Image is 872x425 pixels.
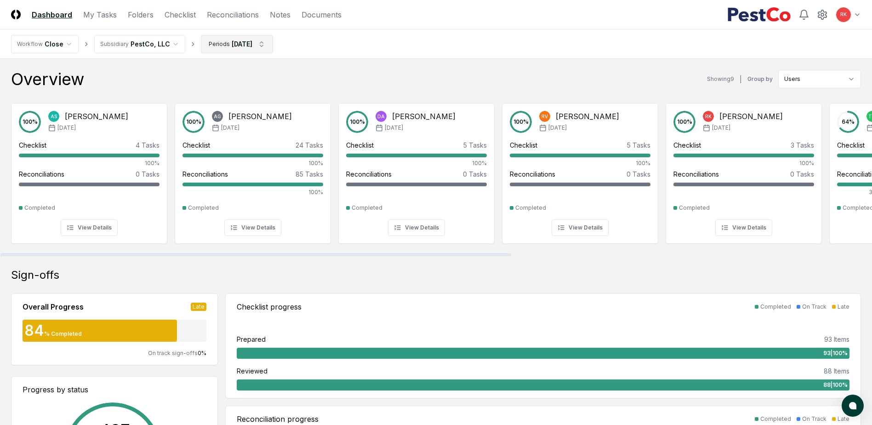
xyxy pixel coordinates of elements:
div: [PERSON_NAME] [392,111,456,122]
div: 5 Tasks [463,140,487,150]
button: View Details [552,219,609,236]
span: 88 | 100 % [823,381,848,389]
div: | [740,75,742,84]
div: 100% [510,159,650,167]
div: Completed [188,204,219,212]
img: PestCo logo [727,7,791,22]
div: % Completed [44,330,82,338]
div: Reconciliations [673,169,719,179]
div: Checklist [19,140,46,150]
div: Overview [11,70,84,88]
div: [PERSON_NAME] [228,111,292,122]
div: Checklist [837,140,865,150]
button: Periods[DATE] [201,35,273,53]
span: RK [705,113,712,120]
div: 100% [346,159,487,167]
div: Sign-offs [11,268,861,282]
div: 0 Tasks [627,169,650,179]
div: Completed [760,415,791,423]
button: View Details [715,219,772,236]
div: [PERSON_NAME] [719,111,783,122]
span: RK [840,11,847,18]
span: [DATE] [712,124,730,132]
a: Checklist progressCompletedOn TrackLatePrepared93 Items93|100%Reviewed88 Items88|100% [225,293,861,398]
div: Workflow [17,40,43,48]
span: 0 % [198,350,206,356]
div: On Track [802,415,826,423]
div: Late [191,303,206,311]
div: 0 Tasks [136,169,160,179]
span: AG [214,113,221,120]
div: Checklist [673,140,701,150]
button: View Details [61,219,118,236]
div: 84 [23,323,44,338]
label: Group by [747,76,773,82]
a: My Tasks [83,9,117,20]
nav: breadcrumb [11,35,273,53]
button: RK [835,6,852,23]
a: Notes [270,9,291,20]
span: RV [541,113,548,120]
div: Overall Progress [23,301,84,312]
span: [DATE] [57,124,76,132]
a: Reconciliations [207,9,259,20]
div: Progress by status [23,384,206,395]
div: Completed [515,204,546,212]
div: Reconciliations [182,169,228,179]
a: 100%RV[PERSON_NAME][DATE]Checklist5 Tasks100%Reconciliations0 TasksCompletedView Details [502,96,658,244]
div: Prepared [237,334,266,344]
a: Documents [302,9,342,20]
div: Completed [24,204,55,212]
div: [DATE] [232,39,252,49]
div: Subsidiary [100,40,129,48]
span: [DATE] [548,124,567,132]
div: Completed [352,204,382,212]
div: 100% [182,159,323,167]
a: 100%AG[PERSON_NAME][DATE]Checklist24 Tasks100%Reconciliations85 Tasks100%CompletedView Details [175,96,331,244]
div: Completed [760,303,791,311]
div: [PERSON_NAME] [65,111,128,122]
div: 93 Items [824,334,849,344]
a: Checklist [165,9,196,20]
div: 3 Tasks [791,140,814,150]
div: 85 Tasks [296,169,323,179]
div: 100% [19,159,160,167]
img: Logo [11,10,21,19]
div: 5 Tasks [627,140,650,150]
button: View Details [224,219,281,236]
div: Checklist [510,140,537,150]
a: 100%DA[PERSON_NAME][DATE]Checklist5 Tasks100%Reconciliations0 TasksCompletedView Details [338,96,495,244]
div: 0 Tasks [790,169,814,179]
div: Periods [209,40,230,48]
a: 100%AS[PERSON_NAME][DATE]Checklist4 Tasks100%Reconciliations0 TasksCompletedView Details [11,96,167,244]
div: Checklist progress [237,301,302,312]
div: Reviewed [237,366,268,376]
div: [PERSON_NAME] [556,111,619,122]
div: Reconciliations [19,169,64,179]
div: 24 Tasks [296,140,323,150]
button: atlas-launcher [842,395,864,417]
div: Reconciliations [510,169,555,179]
div: 100% [673,159,814,167]
div: Reconciliation progress [237,414,319,425]
div: 4 Tasks [136,140,160,150]
div: 0 Tasks [463,169,487,179]
span: [DATE] [221,124,239,132]
span: On track sign-offs [148,350,198,356]
span: 93 | 100 % [823,349,848,357]
div: Checklist [346,140,374,150]
span: AS [51,113,57,120]
span: [DATE] [385,124,403,132]
div: 100% [182,188,323,196]
div: Late [838,415,849,423]
div: Reconciliations [346,169,392,179]
a: 100%RK[PERSON_NAME][DATE]Checklist3 Tasks100%Reconciliations0 TasksCompletedView Details [666,96,822,244]
div: On Track [802,303,826,311]
button: View Details [388,219,445,236]
a: Folders [128,9,154,20]
span: DA [377,113,385,120]
div: 88 Items [824,366,849,376]
div: Completed [679,204,710,212]
div: Checklist [182,140,210,150]
div: Late [838,303,849,311]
